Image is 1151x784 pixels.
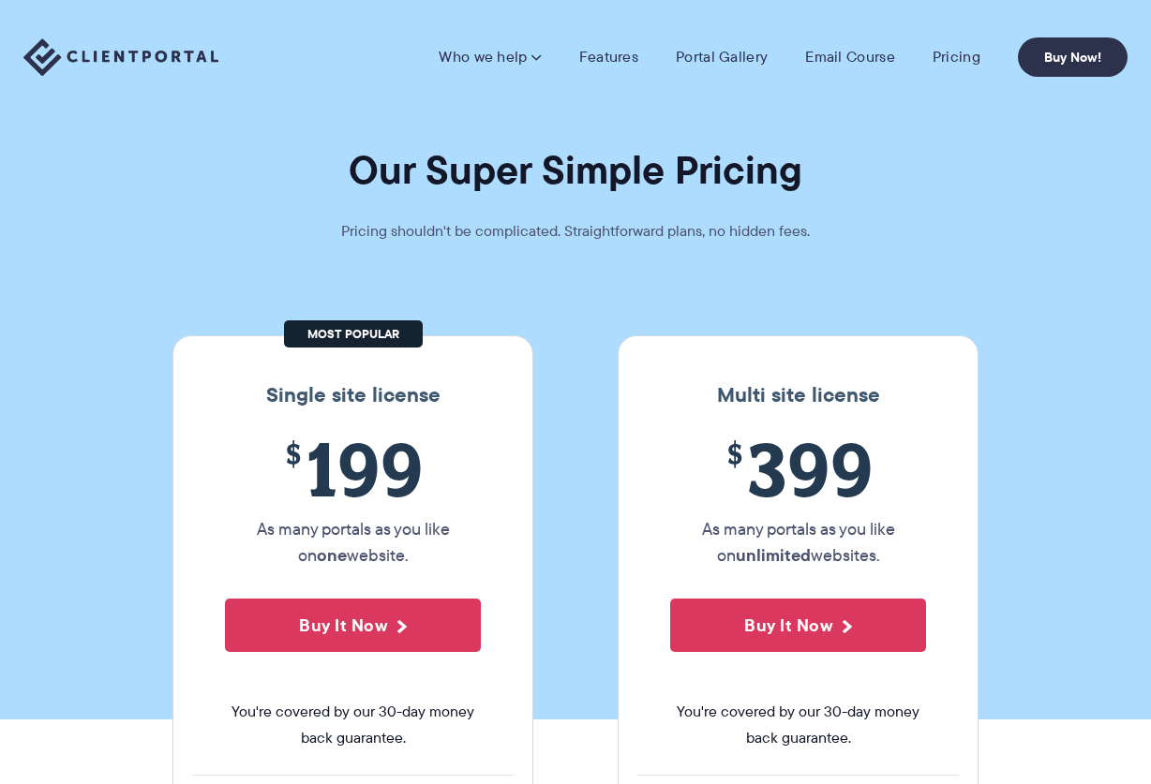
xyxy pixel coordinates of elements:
[294,218,857,244] p: Pricing shouldn't be complicated. Straightforward plans, no hidden fees.
[225,699,481,751] span: You're covered by our 30-day money back guarantee.
[933,48,980,67] a: Pricing
[225,516,481,569] p: As many portals as you like on website.
[670,516,926,569] p: As many portals as you like on websites.
[670,426,926,511] span: 399
[579,48,638,67] a: Features
[1018,37,1128,77] a: Buy Now!
[192,383,514,407] h3: Single site license
[637,383,959,407] h3: Multi site license
[317,542,347,568] strong: one
[736,542,811,568] strong: unlimited
[225,599,481,652] button: Buy It Now
[225,426,481,511] span: 199
[670,599,926,652] button: Buy It Now
[805,48,895,67] a: Email Course
[439,48,541,67] a: Who we help
[670,699,926,751] span: You're covered by our 30-day money back guarantee.
[676,48,768,67] a: Portal Gallery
